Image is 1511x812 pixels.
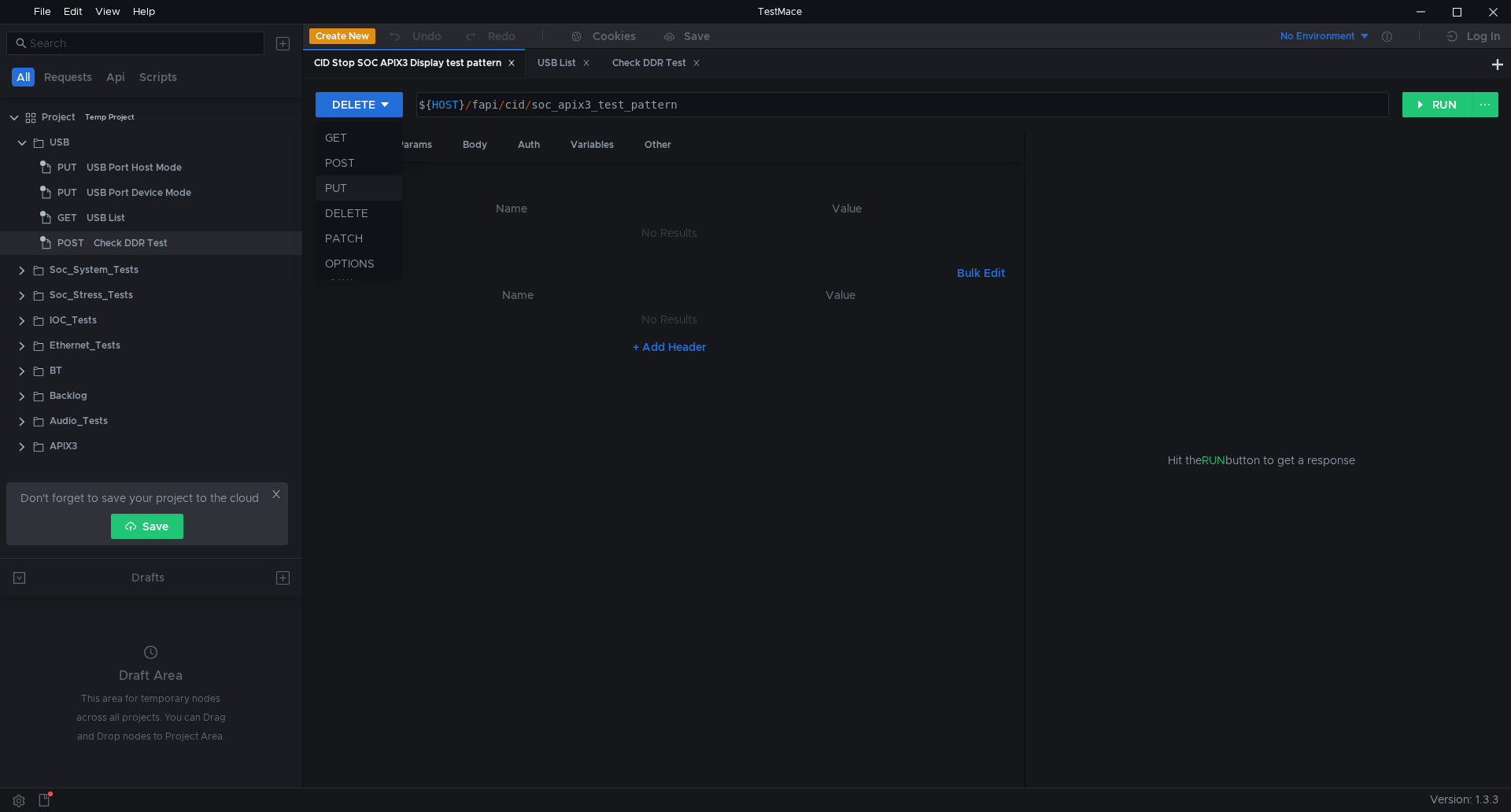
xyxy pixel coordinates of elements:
[316,226,402,251] li: PATCH
[316,251,402,276] li: OPTIONS
[316,175,402,201] li: PUT
[316,201,402,226] li: DELETE
[316,125,402,150] li: GET
[316,150,402,175] li: POST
